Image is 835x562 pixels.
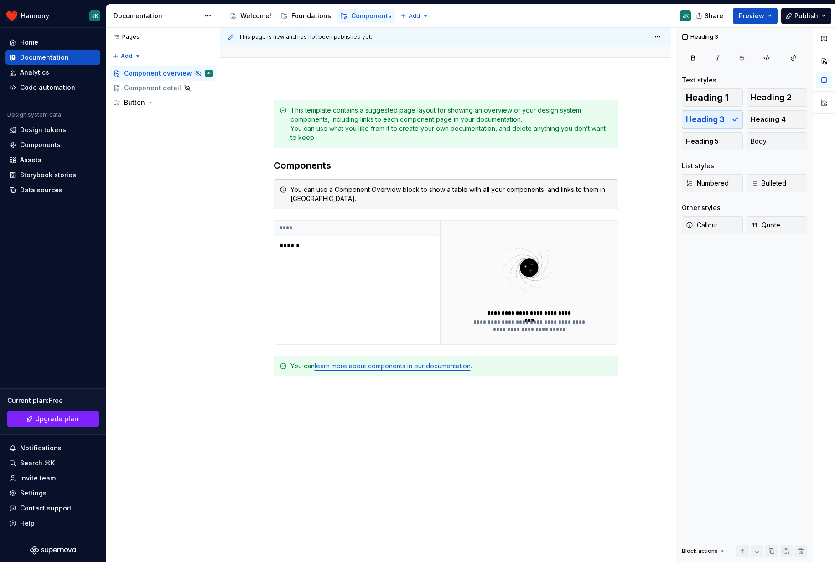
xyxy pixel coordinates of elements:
svg: Supernova Logo [30,546,76,555]
a: Component overviewJK [109,66,216,81]
div: You can use a Component Overview block to show a table with all your components, and links to the... [290,185,612,203]
div: Design tokens [20,125,66,134]
a: Documentation [5,50,100,65]
div: Component detail [124,83,181,93]
div: Analytics [20,68,49,77]
div: JK [92,12,98,20]
div: Settings [20,489,47,498]
span: Preview [739,11,764,21]
span: This page is new and has not been published yet. [239,33,372,41]
div: Assets [20,155,41,165]
a: Analytics [5,65,100,80]
button: Notifications [5,441,100,455]
button: Upgrade plan [7,411,99,427]
a: Foundations [277,9,335,23]
a: Storybook stories [5,168,100,182]
div: Page tree [226,7,395,25]
span: Heading 2 [751,93,792,102]
div: You can . [290,361,612,371]
a: Assets [5,153,100,167]
button: Preview [733,8,778,24]
span: Add [121,52,132,60]
div: Code automation [20,83,75,92]
div: Components [20,140,61,150]
button: Heading 1 [682,88,743,107]
div: Page tree [109,66,216,110]
button: Help [5,516,100,531]
button: Heading 2 [747,88,808,107]
button: Callout [682,216,743,234]
div: Help [20,519,35,528]
div: Button [124,98,145,107]
button: Heading 5 [682,132,743,150]
a: Data sources [5,183,100,197]
span: Quote [751,221,780,230]
span: Upgrade plan [35,414,78,423]
span: Numbered [686,179,729,188]
button: Quote [747,216,808,234]
div: Current plan : Free [7,396,99,405]
img: 41dd58b4-cf0d-4748-b605-c484c7e167c9.png [6,10,17,21]
a: Component detail [109,81,216,95]
button: HarmonyJK [2,6,104,26]
div: Welcome! [240,11,271,21]
h3: Components [274,159,618,172]
span: Heading 4 [751,115,786,124]
span: Callout [686,221,717,230]
div: Block actions [682,547,718,555]
a: Home [5,35,100,50]
div: Components [351,11,392,21]
button: Contact support [5,501,100,516]
div: Notifications [20,443,62,453]
div: Search ⌘K [20,459,55,468]
span: Bulleted [751,179,786,188]
span: Publish [794,11,818,21]
button: Publish [781,8,831,24]
span: Add [409,12,420,20]
a: Code automation [5,80,100,95]
div: Component overview [124,69,192,78]
a: learn more about components in our documentation [315,362,471,370]
div: Storybook stories [20,170,76,180]
button: Bulleted [747,174,808,192]
div: Contact support [20,504,72,513]
button: Body [747,132,808,150]
button: Add [397,10,431,22]
div: Harmony [21,11,49,21]
span: Share [705,11,723,21]
span: Heading 5 [686,137,719,146]
div: Invite team [20,474,56,483]
div: This template contains a suggested page layout for showing an overview of your design system comp... [290,106,612,142]
button: Numbered [682,174,743,192]
button: Search ⌘K [5,456,100,470]
div: Documentation [114,11,200,21]
div: Block actions [682,545,726,557]
button: Share [691,8,729,24]
div: JK [683,12,689,20]
button: Add [109,50,144,62]
div: Foundations [291,11,331,21]
div: Design system data [7,111,61,119]
div: Button [109,95,216,110]
a: Welcome! [226,9,275,23]
a: Components [5,138,100,152]
div: JK [207,69,211,78]
button: Heading 4 [747,110,808,129]
div: Home [20,38,38,47]
div: Text styles [682,76,716,85]
div: List styles [682,161,714,170]
div: Documentation [20,53,69,62]
div: Data sources [20,186,62,195]
a: Invite team [5,471,100,485]
a: Settings [5,486,100,500]
a: Design tokens [5,123,100,137]
span: Body [751,137,767,146]
span: Heading 1 [686,93,729,102]
a: Components [337,9,395,23]
div: Pages [109,33,140,41]
div: Other styles [682,203,721,212]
